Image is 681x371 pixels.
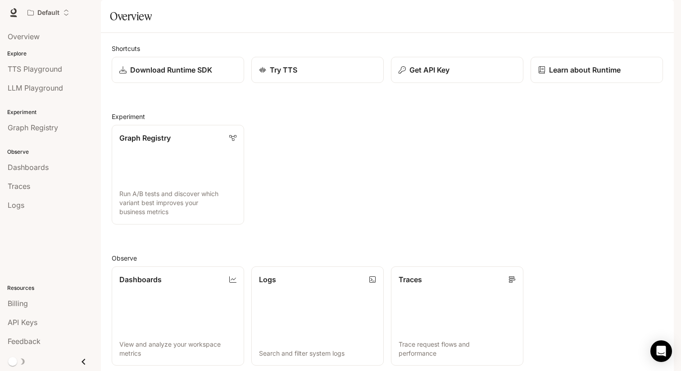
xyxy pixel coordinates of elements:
button: Get API Key [391,57,523,83]
p: View and analyze your workspace metrics [119,340,236,358]
p: Get API Key [409,64,449,75]
p: Run A/B tests and discover which variant best improves your business metrics [119,189,236,216]
p: Try TTS [270,64,297,75]
p: Download Runtime SDK [130,64,212,75]
h2: Experiment [112,112,663,121]
p: Search and filter system logs [259,349,376,358]
a: LogsSearch and filter system logs [251,266,384,366]
a: DashboardsView and analyze your workspace metrics [112,266,244,366]
p: Default [37,9,59,17]
div: Open Intercom Messenger [650,340,672,362]
p: Dashboards [119,274,162,285]
p: Learn about Runtime [549,64,621,75]
h2: Shortcuts [112,44,663,53]
button: Open workspace menu [23,4,73,22]
a: Graph RegistryRun A/B tests and discover which variant best improves your business metrics [112,125,244,224]
p: Graph Registry [119,133,171,143]
p: Trace request flows and performance [399,340,516,358]
a: Try TTS [251,57,384,83]
h1: Overview [110,7,152,25]
a: TracesTrace request flows and performance [391,266,523,366]
h2: Observe [112,253,663,263]
p: Traces [399,274,422,285]
a: Download Runtime SDK [112,57,244,83]
p: Logs [259,274,276,285]
a: Learn about Runtime [531,57,663,83]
